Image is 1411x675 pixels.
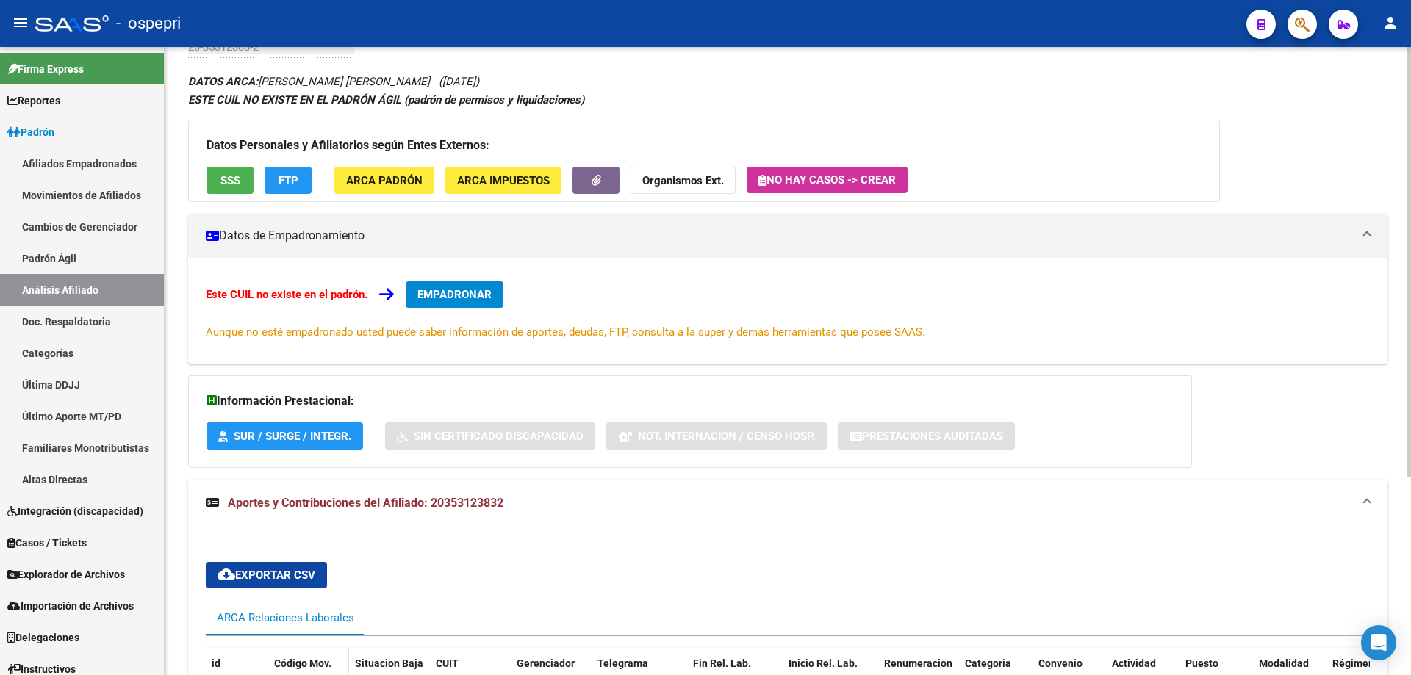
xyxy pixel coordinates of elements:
span: ARCA Padrón [346,174,423,187]
span: Aportes y Contribuciones del Afiliado: 20353123832 [228,496,503,510]
span: Delegaciones [7,629,79,646]
span: Actividad [1112,657,1156,669]
span: Categoria [965,657,1011,669]
span: Reportes [7,93,60,109]
span: Firma Express [7,61,84,77]
span: Inicio Rel. Lab. [789,657,858,669]
span: Explorador de Archivos [7,566,125,582]
mat-expansion-panel-header: Aportes y Contribuciones del Afiliado: 20353123832 [188,480,1387,527]
span: id [212,657,220,669]
div: Open Intercom Messenger [1361,625,1396,660]
span: Padrón [7,124,54,140]
button: ARCA Impuestos [445,167,561,194]
span: Convenio [1038,657,1083,669]
span: Casos / Tickets [7,535,87,551]
button: Organismos Ext. [631,167,736,194]
span: FTP [279,174,298,187]
button: Prestaciones Auditadas [838,422,1015,450]
span: Aunque no esté empadronado usted puede saber información de aportes, deudas, FTP, consulta a la s... [206,325,925,339]
strong: Organismos Ext. [642,174,724,187]
span: EMPADRONAR [417,288,492,301]
button: SUR / SURGE / INTEGR. [207,422,363,450]
button: Exportar CSV [206,562,327,588]
button: SSS [207,167,254,194]
span: ([DATE]) [439,75,479,88]
mat-icon: cloud_download [218,566,235,583]
h3: Información Prestacional: [207,391,1174,411]
span: Integración (discapacidad) [7,503,143,519]
button: Not. Internacion / Censo Hosp. [606,422,827,450]
span: - ospepri [116,7,181,40]
mat-expansion-panel-header: Datos de Empadronamiento [188,214,1387,258]
span: ARCA Impuestos [457,174,550,187]
span: Importación de Archivos [7,598,134,614]
strong: Este CUIL no existe en el padrón. [206,288,367,301]
button: Sin Certificado Discapacidad [385,422,595,450]
button: FTP [265,167,312,194]
div: Datos de Empadronamiento [188,258,1387,364]
span: Sin Certificado Discapacidad [414,430,584,443]
span: No hay casos -> Crear [758,173,896,187]
span: SSS [220,174,240,187]
span: Gerenciador [517,657,575,669]
span: Prestaciones Auditadas [862,430,1003,443]
span: Fin Rel. Lab. [693,657,751,669]
mat-icon: menu [12,14,29,32]
span: Modalidad [1259,657,1309,669]
span: Exportar CSV [218,568,315,582]
span: Not. Internacion / Censo Hosp. [638,430,815,443]
button: EMPADRONAR [406,281,503,308]
h3: Datos Personales y Afiliatorios según Entes Externos: [207,135,1202,156]
span: Código Mov. [274,657,331,669]
span: [PERSON_NAME] [PERSON_NAME] [188,75,430,88]
mat-panel-title: Datos de Empadronamiento [206,228,1352,244]
mat-icon: person [1382,14,1399,32]
span: Puesto [1185,657,1218,669]
span: CUIT [436,657,459,669]
button: No hay casos -> Crear [747,167,908,193]
strong: DATOS ARCA: [188,75,258,88]
span: Situacion Baja [355,657,423,669]
button: ARCA Padrón [334,167,434,194]
div: ARCA Relaciones Laborales [217,610,354,626]
span: SUR / SURGE / INTEGR. [234,430,351,443]
strong: ESTE CUIL NO EXISTE EN EL PADRÓN ÁGIL (padrón de permisos y liquidaciones) [188,93,584,107]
